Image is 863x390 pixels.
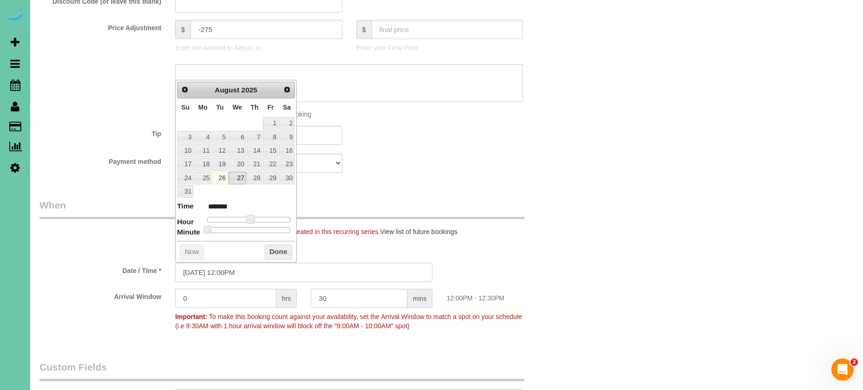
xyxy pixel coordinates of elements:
a: 23 [279,158,294,170]
span: 2025 [242,86,257,94]
a: 7 [247,131,262,143]
span: $ [356,20,372,39]
label: Arrival Window [33,289,168,301]
label: Price Adjustment [33,20,168,32]
a: 30 [279,172,294,184]
a: 6 [229,131,246,143]
div: There are already future bookings created in this recurring series. [168,227,575,236]
a: 13 [229,144,246,157]
label: Payment method [33,154,168,166]
button: Done [265,245,292,260]
span: hrs [276,289,297,308]
a: 9 [279,131,294,143]
span: Wednesday [232,104,242,111]
legend: Custom Fields [39,360,524,381]
a: 27 [229,172,246,184]
a: 25 [194,172,211,184]
span: Saturday [283,104,291,111]
a: 19 [212,158,227,170]
dt: Time [177,201,194,213]
a: 28 [247,172,262,184]
a: 4 [194,131,211,143]
span: $ [175,20,190,39]
dt: Hour [177,217,194,228]
strong: Important: [175,313,207,320]
a: 16 [279,144,294,157]
a: 12 [212,144,227,157]
span: Sunday [181,104,190,111]
span: Friday [268,104,274,111]
a: 31 [177,185,193,198]
span: Tuesday [216,104,224,111]
span: Monday [198,104,208,111]
a: Prev [178,83,191,96]
div: 12:00PM - 12:30PM [439,289,575,303]
a: Next [281,83,294,96]
a: 2 [279,117,294,130]
a: 26 [212,172,227,184]
a: 15 [263,144,278,157]
span: mins [407,289,433,308]
p: Enter your Final Price [356,43,523,52]
a: 11 [194,144,211,157]
label: Date / Time * [33,263,168,275]
legend: When [39,198,524,219]
a: 1 [263,117,278,130]
img: Automaid Logo [6,9,24,22]
a: 17 [177,158,193,170]
a: 20 [229,158,246,170]
span: 2 [850,358,858,366]
a: 21 [247,158,262,170]
label: Tip [33,126,168,138]
a: 18 [194,158,211,170]
a: View list of future bookings [380,228,457,235]
a: 24 [177,172,193,184]
a: 10 [177,144,193,157]
span: Next [283,86,291,93]
input: final price [372,20,523,39]
p: Enter the Amount to Adjust, or [175,43,342,52]
span: Thursday [251,104,259,111]
span: To make this booking count against your availability, set the Arrival Window to match a spot on y... [175,313,522,330]
a: 14 [247,144,262,157]
iframe: Intercom live chat [831,358,854,381]
a: 22 [263,158,278,170]
a: 8 [263,131,278,143]
a: 5 [212,131,227,143]
span: August [215,86,239,94]
a: 29 [263,172,278,184]
dt: Minute [177,227,200,239]
button: Now [180,245,203,260]
a: 3 [177,131,193,143]
span: Prev [181,86,189,93]
input: MM/DD/YYYY HH:MM [175,263,432,282]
